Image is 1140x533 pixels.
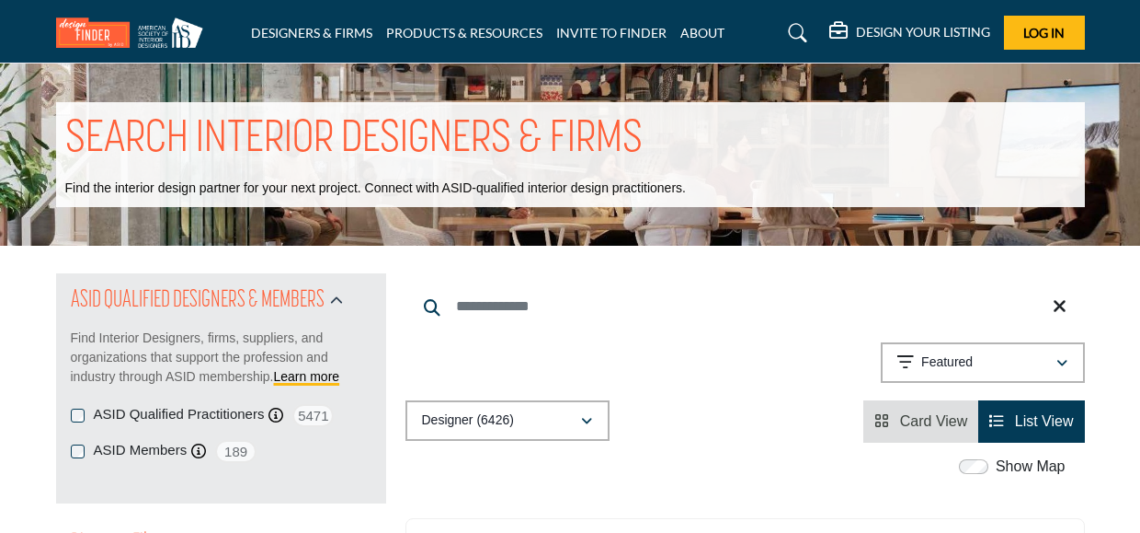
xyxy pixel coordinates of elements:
li: Card View [863,400,978,443]
span: List View [1015,413,1074,429]
button: Featured [881,342,1085,383]
a: PRODUCTS & RESOURCES [386,25,542,41]
img: Site Logo [56,17,212,48]
a: DESIGNERS & FIRMS [251,25,372,41]
span: Log In [1023,25,1065,41]
a: INVITE TO FINDER [556,25,667,41]
li: List View [978,400,1084,443]
p: Find the interior design partner for your next project. Connect with ASID-qualified interior desi... [65,180,686,198]
a: Learn more [274,369,340,384]
a: View List [989,413,1073,429]
input: ASID Members checkbox [71,445,85,458]
a: Search [770,18,819,48]
p: Featured [921,353,973,372]
label: ASID Qualified Practitioners [94,404,265,425]
button: Designer (6426) [405,400,610,441]
div: DESIGN YOUR LISTING [829,22,990,44]
a: View Card [874,413,967,429]
p: Find Interior Designers, firms, suppliers, and organizations that support the profession and indu... [71,329,371,387]
label: ASID Members [94,440,188,461]
a: ABOUT [680,25,724,41]
span: 5471 [292,404,334,427]
label: Show Map [996,456,1066,478]
h2: ASID QUALIFIED DESIGNERS & MEMBERS [71,284,325,318]
h5: DESIGN YOUR LISTING [856,24,990,41]
input: ASID Qualified Practitioners checkbox [71,409,85,423]
button: Log In [1004,16,1085,50]
p: Designer (6426) [422,411,514,430]
span: Card View [900,413,968,429]
span: 189 [215,440,256,463]
h1: SEARCH INTERIOR DESIGNERS & FIRMS [65,111,643,168]
input: Search Keyword [405,284,1085,329]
